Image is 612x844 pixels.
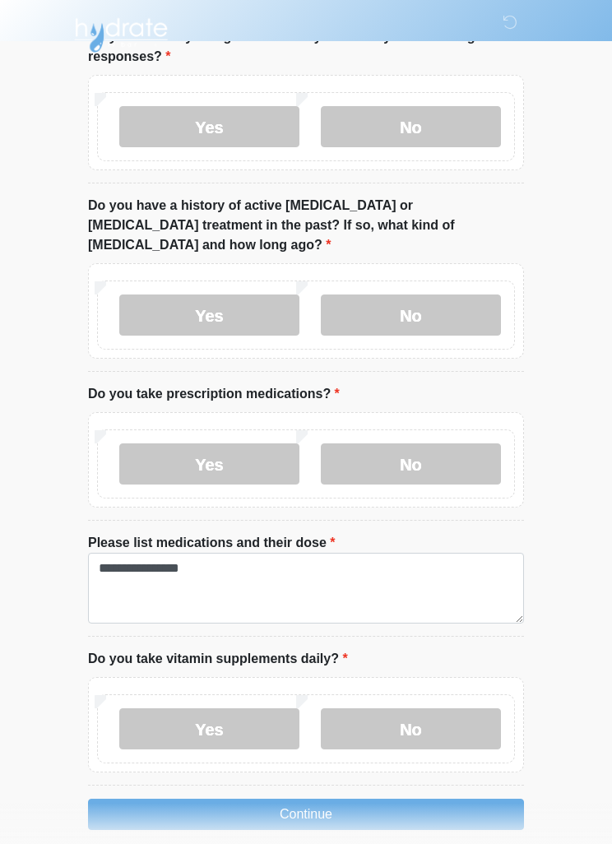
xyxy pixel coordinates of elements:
[119,708,299,749] label: Yes
[88,196,524,255] label: Do you have a history of active [MEDICAL_DATA] or [MEDICAL_DATA] treatment in the past? If so, wh...
[119,106,299,147] label: Yes
[88,533,336,553] label: Please list medications and their dose
[321,106,501,147] label: No
[321,294,501,336] label: No
[88,799,524,830] button: Continue
[88,649,348,669] label: Do you take vitamin supplements daily?
[88,384,340,404] label: Do you take prescription medications?
[119,294,299,336] label: Yes
[119,443,299,485] label: Yes
[321,443,501,485] label: No
[72,12,170,53] img: Hydrate IV Bar - Scottsdale Logo
[321,708,501,749] label: No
